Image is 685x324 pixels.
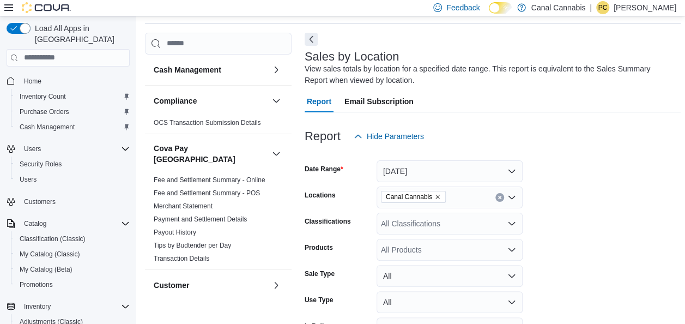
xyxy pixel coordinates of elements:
button: All [377,265,523,287]
h3: Report [305,130,341,143]
button: Remove Canal Cannabis from selection in this group [434,194,441,200]
p: | [590,1,592,14]
p: [PERSON_NAME] [614,1,676,14]
a: Promotions [15,278,57,291]
a: Cash Management [15,121,79,134]
button: Inventory [2,299,134,314]
a: Customers [20,195,60,208]
span: OCS Transaction Submission Details [154,118,261,127]
button: Cash Management [154,64,268,75]
button: Catalog [20,217,51,230]
span: PC [598,1,608,14]
a: Fee and Settlement Summary - Online [154,176,265,184]
button: [DATE] [377,160,523,182]
a: Home [20,75,46,88]
span: Load All Apps in [GEOGRAPHIC_DATA] [31,23,130,45]
a: My Catalog (Beta) [15,263,77,276]
span: Catalog [20,217,130,230]
button: Next [305,33,318,46]
a: Merchant Statement [154,202,213,210]
a: Fee and Settlement Summary - POS [154,189,260,197]
span: My Catalog (Classic) [20,250,80,259]
span: Inventory Count [15,90,130,103]
span: Hide Parameters [367,131,424,142]
button: Users [11,172,134,187]
h3: Cash Management [154,64,221,75]
a: Security Roles [15,158,66,171]
button: My Catalog (Beta) [11,262,134,277]
button: Promotions [11,277,134,292]
button: Customer [154,280,268,291]
span: Canal Cannabis [386,191,432,202]
p: Canal Cannabis [531,1,586,14]
div: Compliance [145,116,292,134]
a: Purchase Orders [15,105,74,118]
button: Cova Pay [GEOGRAPHIC_DATA] [270,147,283,160]
span: Classification (Classic) [20,235,86,243]
a: Transaction Details [154,255,209,262]
a: Payment and Settlement Details [154,215,247,223]
span: Purchase Orders [15,105,130,118]
a: OCS Transaction Submission Details [154,119,261,127]
label: Use Type [305,296,333,304]
span: Feedback [446,2,480,13]
a: Inventory Count [15,90,70,103]
span: Users [15,173,130,186]
span: Cash Management [20,123,75,131]
span: Promotions [15,278,130,291]
button: Users [2,141,134,157]
div: Patrick Ciantar [596,1,609,14]
span: Canal Cannabis [381,191,446,203]
span: Report [307,91,331,112]
span: Home [20,74,130,88]
button: Cash Management [270,63,283,76]
button: Catalog [2,216,134,231]
a: Tips by Budtender per Day [154,242,231,249]
a: Payout History [154,229,196,236]
button: Open list of options [507,193,516,202]
button: Classification (Classic) [11,231,134,247]
span: Inventory Count [20,92,66,101]
span: Promotions [20,280,53,289]
a: My Catalog (Classic) [15,248,84,261]
button: Inventory Count [11,89,134,104]
span: Inventory [24,302,51,311]
span: Fee and Settlement Summary - Online [154,176,265,184]
span: Customers [20,195,130,208]
button: Customers [2,194,134,209]
span: Home [24,77,41,86]
button: My Catalog (Classic) [11,247,134,262]
button: Clear input [495,193,504,202]
span: Security Roles [20,160,62,169]
button: Open list of options [507,245,516,254]
button: Cova Pay [GEOGRAPHIC_DATA] [154,143,268,165]
span: My Catalog (Beta) [20,265,72,274]
span: Transaction Details [154,254,209,263]
span: Inventory [20,300,130,313]
span: Cash Management [15,121,130,134]
label: Sale Type [305,269,335,278]
span: Fee and Settlement Summary - POS [154,189,260,197]
button: Compliance [154,95,268,106]
div: View sales totals by location for a specified date range. This report is equivalent to the Sales ... [305,63,675,86]
button: All [377,291,523,313]
button: Hide Parameters [349,125,428,147]
img: Cova [22,2,71,13]
label: Date Range [305,165,343,173]
button: Compliance [270,94,283,107]
span: Catalog [24,219,46,228]
input: Dark Mode [489,2,512,14]
span: Customers [24,197,56,206]
label: Products [305,243,333,252]
button: Open list of options [507,219,516,228]
button: Security Roles [11,157,134,172]
span: Users [24,145,41,153]
div: Cova Pay [GEOGRAPHIC_DATA] [145,173,292,269]
button: Users [20,142,45,155]
button: Cash Management [11,119,134,135]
